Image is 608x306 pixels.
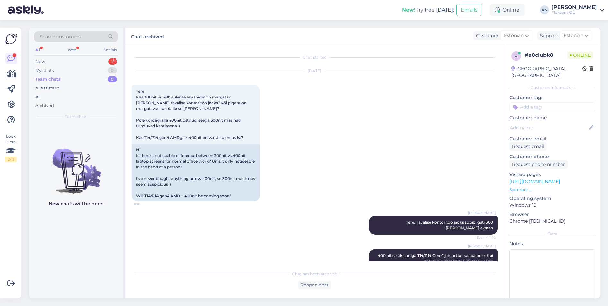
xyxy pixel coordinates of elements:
[131,31,164,40] label: Chat archived
[509,160,568,169] div: Request phone number
[509,231,595,237] div: Extra
[65,114,87,120] span: Team chats
[406,220,494,230] span: Tere. Tavalise kontoritöö jaoks sobib igati 300 [PERSON_NAME] ekraan
[102,46,118,54] div: Socials
[511,65,582,79] div: [GEOGRAPHIC_DATA], [GEOGRAPHIC_DATA]
[472,235,496,240] span: Seen ✓ 11:12
[552,10,597,15] div: Fleksont OÜ
[134,202,158,207] span: 11:10
[35,94,41,100] div: All
[108,67,117,74] div: 0
[468,244,496,249] span: [PERSON_NAME]
[473,32,499,39] div: Customer
[378,253,494,264] span: 400 nitise ekraaniga T14/P14 Gen 4 jah hetkel saada pole. Kui saabuvad, kajastame ka oma veebis
[509,153,595,160] p: Customer phone
[35,103,54,109] div: Archived
[509,85,595,90] div: Customer information
[402,6,454,14] div: Try free [DATE]:
[510,124,588,131] input: Add name
[5,133,17,162] div: Look Here
[132,144,260,201] div: Hi Is there a noticeable difference between 300nit vs 400nit laptop screens for normal office wor...
[136,89,248,140] span: Tere Kas 300nit vs 400 sülerite ekaanidel on märgatav [PERSON_NAME] tavalise kontoritöö jaoks? võ...
[490,4,525,16] div: Online
[108,58,117,65] div: 2
[504,32,524,39] span: Estonian
[515,54,518,58] span: a
[132,68,498,74] div: [DATE]
[132,55,498,60] div: Chat started
[509,142,547,151] div: Request email
[298,281,331,289] div: Reopen chat
[292,271,337,277] span: Chat has been archived
[34,46,41,54] div: All
[564,32,583,39] span: Estonian
[525,51,567,59] div: # a0clubk8
[35,67,54,74] div: My chats
[509,187,595,192] p: See more ...
[509,202,595,208] p: Windows 10
[456,4,482,16] button: Emails
[509,115,595,121] p: Customer name
[35,58,45,65] div: New
[66,46,78,54] div: Web
[468,210,496,215] span: [PERSON_NAME]
[509,241,595,247] p: Notes
[509,171,595,178] p: Visited pages
[35,85,59,91] div: AI Assistant
[509,102,595,112] input: Add a tag
[29,137,123,195] img: No chats
[509,135,595,142] p: Customer email
[509,195,595,202] p: Operating system
[509,211,595,218] p: Browser
[537,32,558,39] div: Support
[49,200,103,207] p: New chats will be here.
[509,94,595,101] p: Customer tags
[402,7,416,13] b: New!
[35,76,61,82] div: Team chats
[552,5,597,10] div: [PERSON_NAME]
[509,218,595,225] p: Chrome [TECHNICAL_ID]
[5,33,17,45] img: Askly Logo
[40,33,81,40] span: Search customers
[509,178,560,184] a: [URL][DOMAIN_NAME]
[552,5,604,15] a: [PERSON_NAME]Fleksont OÜ
[108,76,117,82] div: 0
[567,52,593,59] span: Online
[5,157,17,162] div: 2 / 3
[540,5,549,14] div: AN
